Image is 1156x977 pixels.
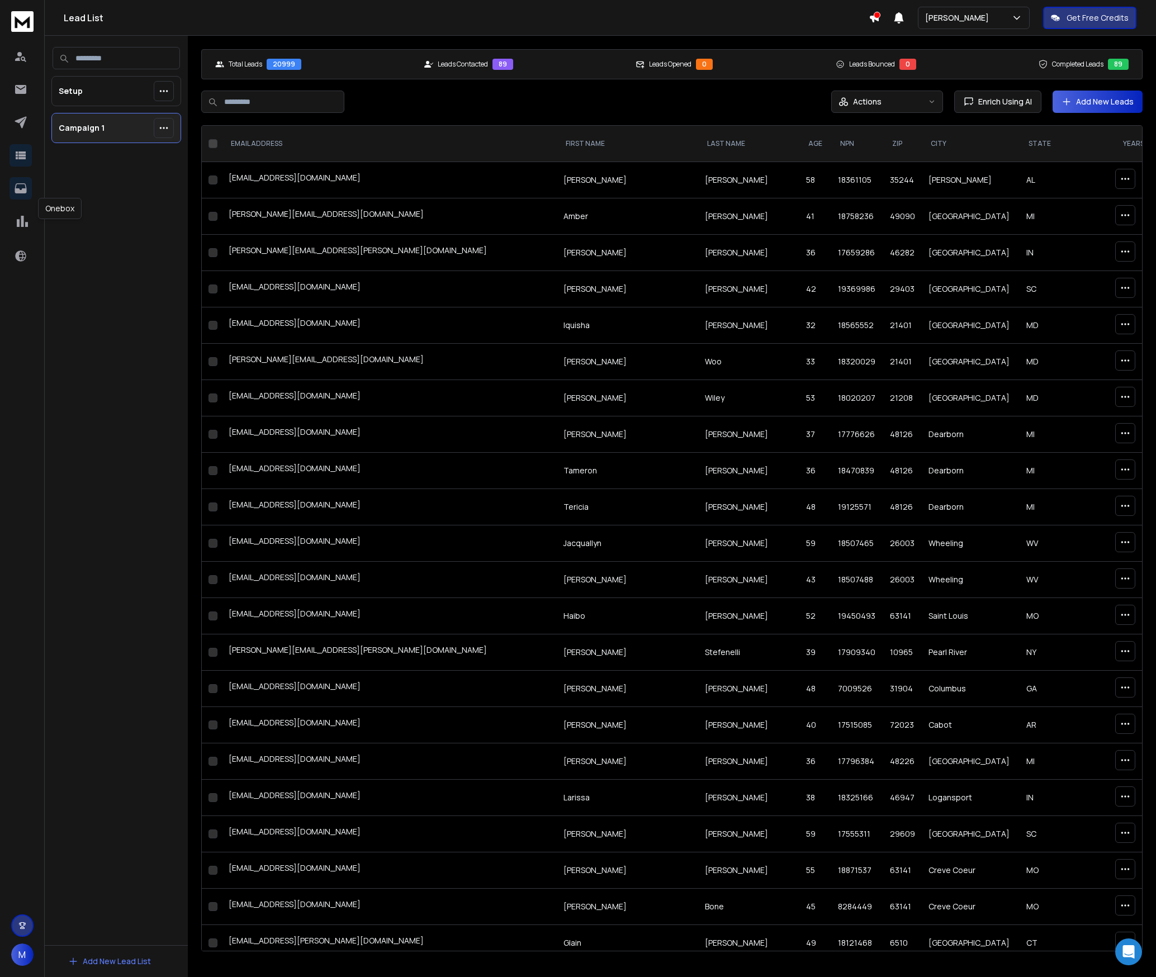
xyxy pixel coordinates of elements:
td: [PERSON_NAME] [557,634,698,671]
td: Jacquallyn [557,525,698,562]
td: [PERSON_NAME] [557,271,698,307]
td: 18470839 [831,453,883,489]
td: MO [1020,598,1114,634]
td: [PERSON_NAME] [698,307,799,344]
td: 49 [799,925,831,961]
td: [GEOGRAPHIC_DATA] [922,235,1020,271]
td: 18320029 [831,344,883,380]
div: [EMAIL_ADDRESS][DOMAIN_NAME] [229,572,550,587]
div: 0 [696,59,713,70]
td: Cabot [922,707,1020,743]
p: Total Leads [229,60,262,69]
td: Wiley [698,380,799,416]
h1: Lead List [64,11,869,25]
td: 29609 [883,816,922,852]
td: [PERSON_NAME] [557,707,698,743]
td: 63141 [883,598,922,634]
td: 46282 [883,235,922,271]
p: Leads Bounced [849,60,895,69]
p: Setup [59,86,83,97]
div: [EMAIL_ADDRESS][DOMAIN_NAME] [229,790,550,805]
td: Larissa [557,780,698,816]
td: [PERSON_NAME] [922,162,1020,198]
td: IN [1020,235,1114,271]
th: state [1020,126,1114,162]
div: 20999 [267,59,301,70]
div: [EMAIL_ADDRESS][DOMAIN_NAME] [229,317,550,333]
td: MO [1020,889,1114,925]
td: MO [1020,852,1114,889]
td: Tericia [557,489,698,525]
td: Wheeling [922,525,1020,562]
div: [EMAIL_ADDRESS][DOMAIN_NAME] [229,426,550,442]
a: Add New Leads [1062,96,1134,107]
td: 48126 [883,489,922,525]
td: 17659286 [831,235,883,271]
td: MI [1020,453,1114,489]
td: 18758236 [831,198,883,235]
td: Amber [557,198,698,235]
td: 36 [799,743,831,780]
td: 21208 [883,380,922,416]
td: IN [1020,780,1114,816]
span: M [11,943,34,966]
div: Onebox [38,198,82,219]
td: 18507488 [831,562,883,598]
td: MD [1020,380,1114,416]
td: [PERSON_NAME] [698,198,799,235]
td: 6510 [883,925,922,961]
td: 63141 [883,852,922,889]
td: [PERSON_NAME] [557,889,698,925]
td: [PERSON_NAME] [698,453,799,489]
td: 17909340 [831,634,883,671]
td: 39 [799,634,831,671]
td: 48 [799,671,831,707]
div: [EMAIL_ADDRESS][DOMAIN_NAME] [229,463,550,478]
td: 48 [799,489,831,525]
td: [PERSON_NAME] [698,671,799,707]
td: [PERSON_NAME] [557,416,698,453]
td: [PERSON_NAME] [557,671,698,707]
td: SC [1020,271,1114,307]
td: Dearborn [922,416,1020,453]
td: 48226 [883,743,922,780]
td: [GEOGRAPHIC_DATA] [922,307,1020,344]
td: [PERSON_NAME] [698,780,799,816]
th: age [799,126,831,162]
th: years [1114,126,1153,162]
th: LAST NAME [698,126,799,162]
div: [PERSON_NAME][EMAIL_ADDRESS][DOMAIN_NAME] [229,208,550,224]
td: 18121468 [831,925,883,961]
td: 19450493 [831,598,883,634]
td: [PERSON_NAME] [698,416,799,453]
td: AL [1020,162,1114,198]
div: [EMAIL_ADDRESS][DOMAIN_NAME] [229,608,550,624]
button: Add New Leads [1053,91,1143,113]
button: Enrich Using AI [954,91,1041,113]
td: [PERSON_NAME] [698,707,799,743]
div: [EMAIL_ADDRESS][DOMAIN_NAME] [229,862,550,878]
td: [GEOGRAPHIC_DATA] [922,816,1020,852]
td: 17555311 [831,816,883,852]
div: 0 [899,59,916,70]
td: 19125571 [831,489,883,525]
img: logo [11,11,34,32]
td: 18361105 [831,162,883,198]
td: Wheeling [922,562,1020,598]
td: Haibo [557,598,698,634]
td: 17515085 [831,707,883,743]
td: [PERSON_NAME] [557,235,698,271]
td: SC [1020,816,1114,852]
td: Woo [698,344,799,380]
td: 29403 [883,271,922,307]
td: Columbus [922,671,1020,707]
p: Actions [853,96,882,107]
td: MI [1020,198,1114,235]
td: 41 [799,198,831,235]
td: 18020207 [831,380,883,416]
td: Saint Louis [922,598,1020,634]
td: Stefenelli [698,634,799,671]
td: 43 [799,562,831,598]
td: [PERSON_NAME] [557,344,698,380]
td: Iquisha [557,307,698,344]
